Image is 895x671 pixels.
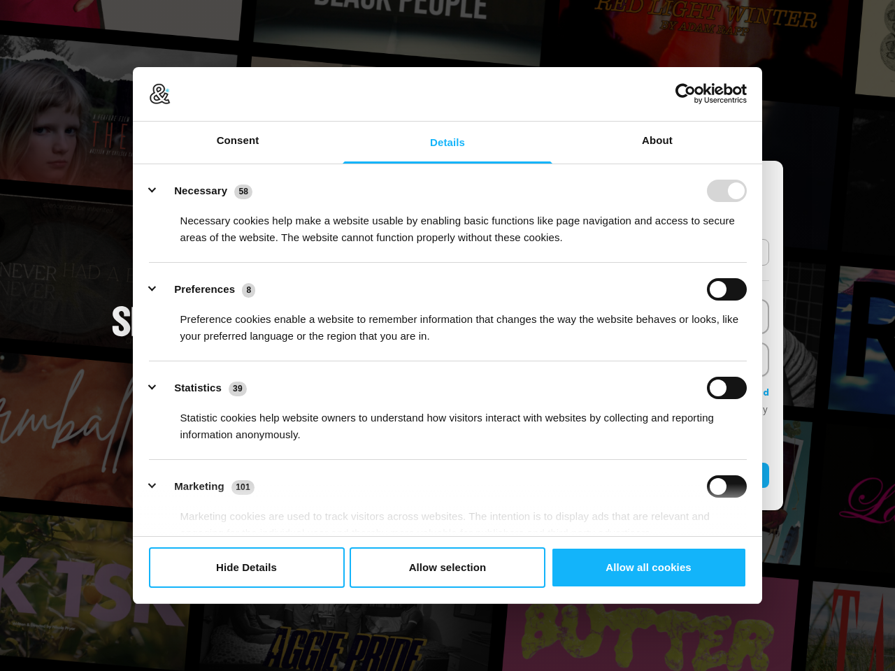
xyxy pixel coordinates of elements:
label: Statistics [174,382,222,394]
div: Necessary cookies help make a website usable by enabling basic functions like page navigation and... [149,202,747,246]
a: Consent [133,122,343,164]
button: Marketing (101) [149,475,264,498]
label: Marketing [174,480,224,492]
div: Marketing cookies are used to track visitors across websites. The intention is to display ads tha... [149,498,747,542]
div: Preference cookies enable a website to remember information that changes the way the website beha... [149,301,747,345]
img: logo [149,83,171,106]
img: Seed&Spark Logo [112,306,313,337]
button: Necessary (58) [149,180,262,202]
span: 39 [229,382,247,396]
div: Statistic cookies help website owners to understand how visitors interact with websites by collec... [149,399,747,443]
a: About [552,122,762,164]
span: 101 [231,480,255,494]
span: 58 [234,185,252,199]
a: Usercentrics Cookiebot - opens in a new window [624,83,747,104]
button: Preferences (8) [149,278,264,301]
a: Seed&Spark Homepage [112,306,313,365]
button: Allow selection [350,547,545,588]
a: Details [343,122,552,164]
span: 8 [242,283,255,297]
button: Hide Details [149,547,345,588]
button: Allow all cookies [551,547,747,588]
label: Preferences [174,283,235,295]
label: Necessary [174,185,227,196]
button: Statistics (39) [149,377,256,399]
